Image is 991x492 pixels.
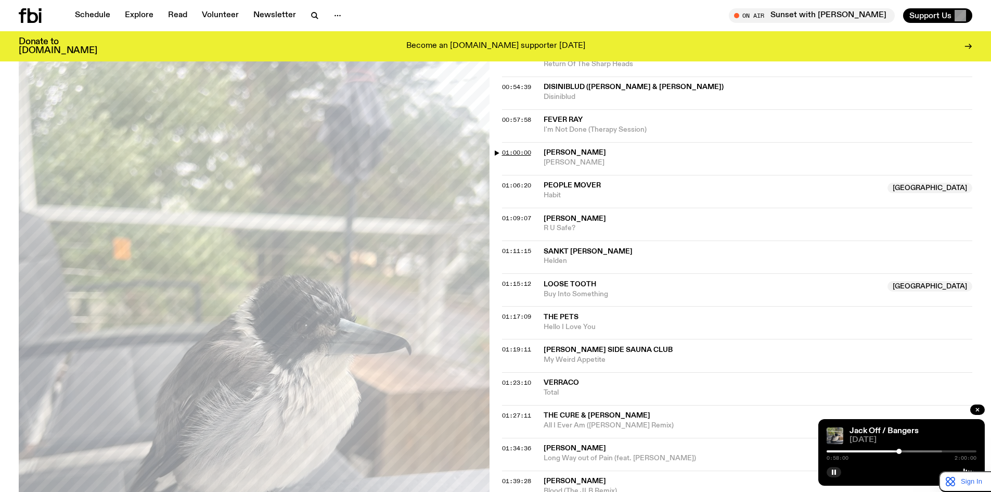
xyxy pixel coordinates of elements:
[544,322,973,332] span: Hello I Love You
[544,281,596,288] span: Loose Tooth
[502,214,531,222] span: 01:09:07
[544,256,973,266] span: Helden
[502,83,531,91] span: 00:54:39
[19,37,97,55] h3: Donate to [DOMAIN_NAME]
[502,247,531,255] span: 01:11:15
[544,289,882,299] span: Buy Into Something
[544,421,973,431] span: All I Ever Am ([PERSON_NAME] Remix)
[887,183,972,193] span: [GEOGRAPHIC_DATA]
[502,150,531,156] button: 01:00:00
[955,456,976,461] span: 2:00:00
[544,313,578,321] span: The Pets
[247,8,302,23] a: Newsletter
[119,8,160,23] a: Explore
[544,59,973,69] span: Return Of The Sharp Heads
[502,181,531,190] span: 01:06:20
[850,427,919,435] a: Jack Off / Bangers
[502,379,531,387] span: 01:23:10
[544,223,973,233] span: R U Safe?
[909,11,951,20] span: Support Us
[502,380,531,386] button: 01:23:10
[406,42,585,51] p: Become an [DOMAIN_NAME] supporter [DATE]
[544,379,579,386] span: Verraco
[544,83,724,91] span: Disiniblud ([PERSON_NAME] & [PERSON_NAME])
[544,92,973,102] span: Disiniblud
[502,312,531,321] span: 01:17:09
[729,8,895,23] button: On AirSunset with [PERSON_NAME]
[502,411,531,420] span: 01:27:11
[502,314,531,320] button: 01:17:09
[162,8,194,23] a: Read
[502,281,531,287] button: 01:15:12
[502,478,531,484] button: 01:39:28
[544,355,973,365] span: My Weird Appetite
[502,345,531,354] span: 01:19:11
[544,477,606,485] span: [PERSON_NAME]
[502,216,531,221] button: 01:09:07
[544,412,650,419] span: The Cure & [PERSON_NAME]
[502,446,531,451] button: 01:34:36
[502,280,531,288] span: 01:15:12
[544,215,606,222] span: [PERSON_NAME]
[850,436,976,444] span: [DATE]
[544,445,606,452] span: [PERSON_NAME]
[502,117,531,123] button: 00:57:58
[544,346,673,354] span: [PERSON_NAME] Side Sauna Club
[502,148,531,157] span: 01:00:00
[544,191,882,200] span: Habit
[827,456,848,461] span: 0:58:00
[502,347,531,352] button: 01:19:11
[502,248,531,254] button: 01:11:15
[544,158,973,168] span: [PERSON_NAME]
[903,8,972,23] button: Support Us
[502,413,531,419] button: 01:27:11
[544,125,973,135] span: I'm Not Done (Therapy Session)
[502,183,531,188] button: 01:06:20
[544,116,583,123] span: Fever Ray
[196,8,245,23] a: Volunteer
[502,116,531,124] span: 00:57:58
[502,84,531,90] button: 00:54:39
[887,281,972,292] span: [GEOGRAPHIC_DATA]
[544,248,633,255] span: Sankt [PERSON_NAME]
[544,149,606,156] span: [PERSON_NAME]
[502,444,531,452] span: 01:34:36
[502,477,531,485] span: 01:39:28
[544,388,973,398] span: Total
[544,182,601,189] span: People Mover
[69,8,117,23] a: Schedule
[544,453,973,463] span: Long Way out of Pain (feat. [PERSON_NAME])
